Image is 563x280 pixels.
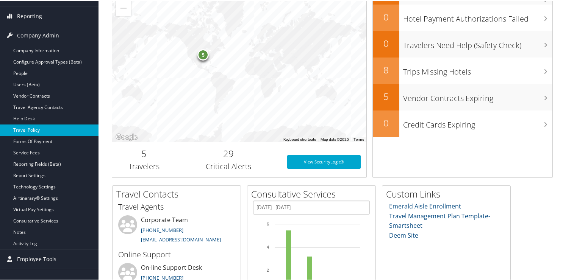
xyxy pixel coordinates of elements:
[403,115,552,129] h3: Credit Cards Expiring
[373,57,552,83] a: 8Trips Missing Hotels
[17,6,42,25] span: Reporting
[267,267,269,272] tspan: 2
[373,83,552,110] a: 5Vendor Contracts Expiring
[287,154,361,168] a: View SecurityLogic®
[118,201,235,212] h3: Travel Agents
[181,160,276,171] h3: Critical Alerts
[17,25,59,44] span: Company Admin
[118,160,170,171] h3: Travelers
[403,89,552,103] h3: Vendor Contracts Expiring
[267,244,269,249] tspan: 4
[283,136,316,142] button: Keyboard shortcuts
[353,137,364,141] a: Terms (opens in new tab)
[267,221,269,226] tspan: 6
[386,187,510,200] h2: Custom Links
[403,36,552,50] h3: Travelers Need Help (Safety Check)
[17,249,56,268] span: Employee Tools
[373,4,552,30] a: 0Hotel Payment Authorizations Failed
[118,249,235,259] h3: Online Support
[198,48,209,60] div: 5
[181,146,276,159] h2: 29
[373,89,399,102] h2: 5
[403,9,552,23] h3: Hotel Payment Authorizations Failed
[118,146,170,159] h2: 5
[373,30,552,57] a: 0Travelers Need Help (Safety Check)
[141,235,221,242] a: [EMAIL_ADDRESS][DOMAIN_NAME]
[373,10,399,23] h2: 0
[389,230,418,239] a: Deem Site
[373,116,399,129] h2: 0
[373,110,552,136] a: 0Credit Cards Expiring
[373,63,399,76] h2: 8
[373,36,399,49] h2: 0
[251,187,375,200] h2: Consultative Services
[389,211,490,229] a: Travel Management Plan Template- Smartsheet
[114,215,239,246] li: Corporate Team
[141,226,183,233] a: [PHONE_NUMBER]
[114,132,139,142] a: Open this area in Google Maps (opens a new window)
[116,187,241,200] h2: Travel Contacts
[403,62,552,76] h3: Trips Missing Hotels
[389,201,461,210] a: Emerald Aisle Enrollment
[114,132,139,142] img: Google
[321,137,349,141] span: Map data ©2025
